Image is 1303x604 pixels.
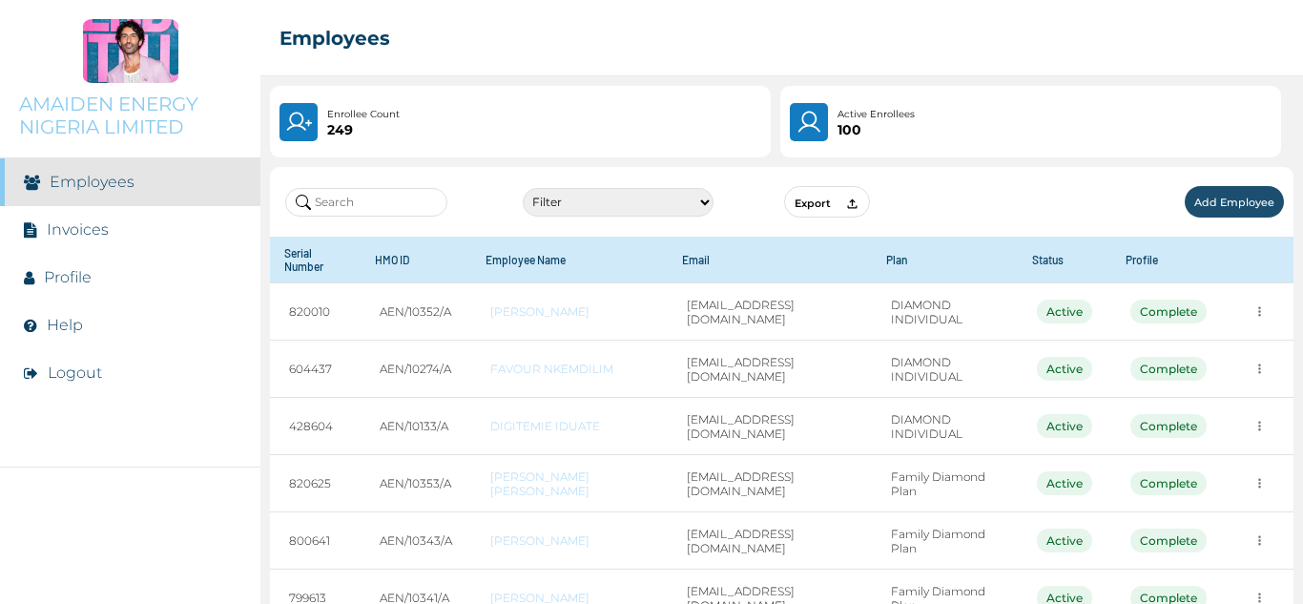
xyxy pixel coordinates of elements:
[490,469,649,498] a: [PERSON_NAME] [PERSON_NAME]
[270,512,361,570] td: 800641
[668,455,871,512] td: [EMAIL_ADDRESS][DOMAIN_NAME]
[83,19,178,83] img: Company
[668,237,871,283] th: Email
[361,455,471,512] td: AEN/10353/A
[1130,357,1207,381] div: Complete
[270,398,361,455] td: 428604
[490,533,649,548] a: [PERSON_NAME]
[668,283,871,341] td: [EMAIL_ADDRESS][DOMAIN_NAME]
[872,455,1018,512] td: Family Diamond Plan
[490,304,649,319] a: [PERSON_NAME]
[361,341,471,398] td: AEN/10274/A
[872,283,1018,341] td: DIAMOND INDIVIDUAL
[361,237,471,283] th: HMO ID
[1130,529,1207,552] div: Complete
[270,455,361,512] td: 820625
[872,398,1018,455] td: DIAMOND INDIVIDUAL
[1245,411,1274,441] button: more
[50,173,134,191] a: Employees
[327,107,400,122] p: Enrollee Count
[327,122,400,137] p: 249
[784,186,870,218] button: Export
[872,237,1018,283] th: Plan
[490,419,649,433] a: DIGITEMIE IDUATE
[1037,414,1092,438] div: Active
[668,398,871,455] td: [EMAIL_ADDRESS][DOMAIN_NAME]
[1037,471,1092,495] div: Active
[285,188,447,217] input: Search
[1130,471,1207,495] div: Complete
[1037,357,1092,381] div: Active
[872,341,1018,398] td: DIAMOND INDIVIDUAL
[1245,297,1274,326] button: more
[19,556,241,585] img: RelianceHMO's Logo
[1245,526,1274,555] button: more
[838,107,915,122] p: Active Enrollees
[1130,414,1207,438] div: Complete
[47,316,83,334] a: Help
[1018,237,1111,283] th: Status
[796,109,823,135] img: User.4b94733241a7e19f64acd675af8f0752.svg
[361,512,471,570] td: AEN/10343/A
[19,93,241,138] p: AMAIDEN ENERGY NIGERIA LIMITED
[872,512,1018,570] td: Family Diamond Plan
[1111,237,1226,283] th: Profile
[1245,354,1274,384] button: more
[1037,529,1092,552] div: Active
[285,109,312,135] img: UserPlus.219544f25cf47e120833d8d8fc4c9831.svg
[48,364,102,382] button: Logout
[361,283,471,341] td: AEN/10352/A
[361,398,471,455] td: AEN/10133/A
[270,237,361,283] th: Serial Number
[838,122,915,137] p: 100
[279,27,390,50] h2: Employees
[1130,300,1207,323] div: Complete
[668,512,871,570] td: [EMAIL_ADDRESS][DOMAIN_NAME]
[490,362,649,376] a: FAVOUR NKEMDILIM
[668,341,871,398] td: [EMAIL_ADDRESS][DOMAIN_NAME]
[1185,186,1284,218] button: Add Employee
[44,268,92,286] a: Profile
[1037,300,1092,323] div: Active
[471,237,668,283] th: Employee Name
[1245,469,1274,498] button: more
[270,341,361,398] td: 604437
[270,283,361,341] td: 820010
[47,220,109,239] a: Invoices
